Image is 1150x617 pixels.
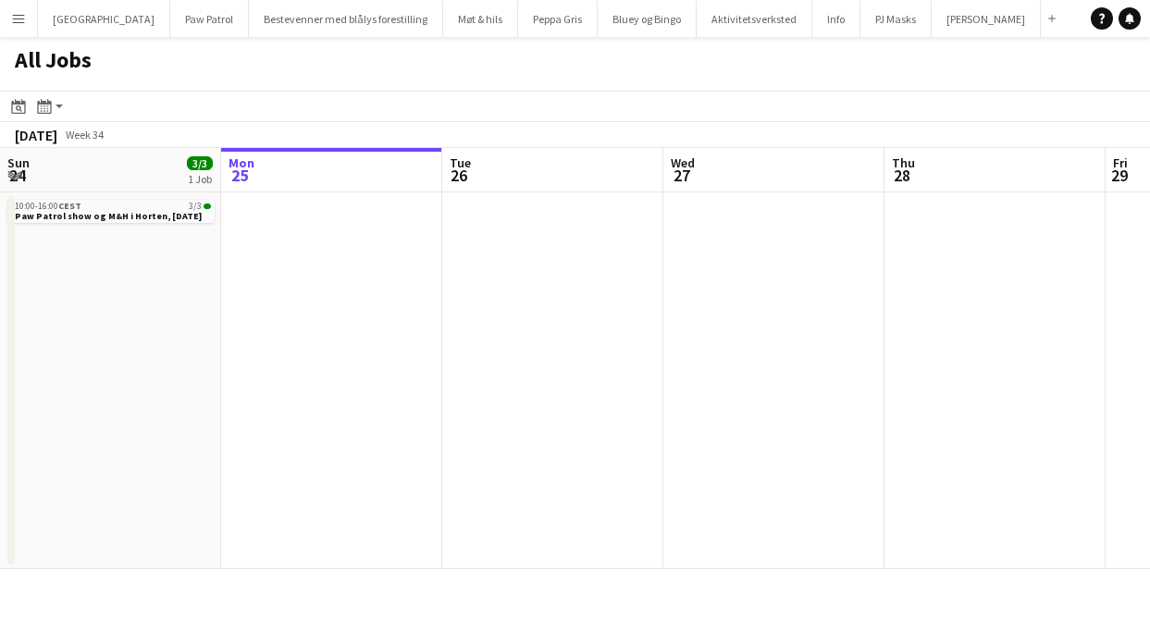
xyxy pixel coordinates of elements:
[7,200,215,227] div: 10:00-16:00CEST3/3Paw Patrol show og M&H i Horten, [DATE]
[598,1,697,37] button: Bluey og Bingo
[188,172,212,186] div: 1 Job
[229,154,254,171] span: Mon
[15,210,202,222] span: Paw Patrol show og M&H i Horten, søndag 24. august
[812,1,860,37] button: Info
[15,202,81,211] span: 10:00-16:00
[58,200,81,212] span: CEST
[518,1,598,37] button: Peppa Gris
[450,154,471,171] span: Tue
[61,128,107,142] span: Week 34
[443,1,518,37] button: Møt & hils
[1110,165,1128,186] span: 29
[892,154,915,171] span: Thu
[860,1,932,37] button: PJ Masks
[5,165,30,186] span: 24
[187,156,213,170] span: 3/3
[1113,154,1128,171] span: Fri
[170,1,249,37] button: Paw Patrol
[889,165,915,186] span: 28
[447,165,471,186] span: 26
[671,154,695,171] span: Wed
[204,204,211,209] span: 3/3
[38,1,170,37] button: [GEOGRAPHIC_DATA]
[697,1,812,37] button: Aktivitetsverksted
[15,126,57,144] div: [DATE]
[189,202,202,211] span: 3/3
[668,165,695,186] span: 27
[7,154,30,171] span: Sun
[15,200,211,221] a: 10:00-16:00CEST3/3Paw Patrol show og M&H i Horten, [DATE]
[226,165,254,186] span: 25
[249,1,443,37] button: Bestevenner med blålys forestilling
[932,1,1041,37] button: [PERSON_NAME]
